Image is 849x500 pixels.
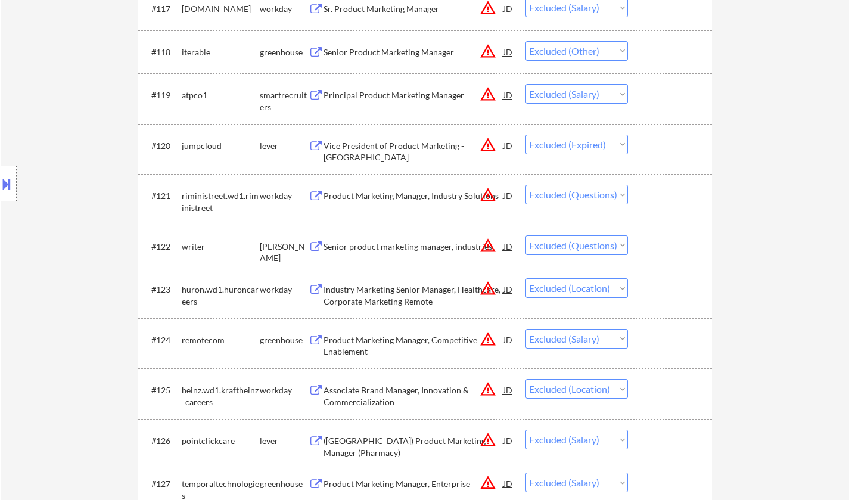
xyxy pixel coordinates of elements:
[502,329,514,350] div: JD
[480,237,496,254] button: warning_amber
[502,235,514,257] div: JD
[260,384,309,396] div: workday
[182,140,260,152] div: jumpcloud
[260,334,309,346] div: greenhouse
[260,478,309,490] div: greenhouse
[480,136,496,153] button: warning_amber
[324,478,503,490] div: Product Marketing Manager, Enterprise
[502,84,514,105] div: JD
[480,187,496,203] button: warning_amber
[324,3,503,15] div: Sr. Product Marketing Manager
[182,241,260,253] div: writer
[151,478,172,490] div: #127
[324,140,503,163] div: Vice President of Product Marketing - [GEOGRAPHIC_DATA]
[151,384,172,396] div: #125
[151,46,172,58] div: #118
[502,473,514,494] div: JD
[182,284,260,307] div: huron.wd1.huroncareers
[182,3,260,15] div: [DOMAIN_NAME]
[260,46,309,58] div: greenhouse
[324,435,503,458] div: ([GEOGRAPHIC_DATA]) Product Marketing Manager (Pharmacy)
[260,190,309,202] div: workday
[480,43,496,60] button: warning_amber
[260,3,309,15] div: workday
[182,190,260,213] div: riministreet.wd1.riministreet
[324,241,503,253] div: Senior product marketing manager, industries
[182,435,260,447] div: pointclickcare
[151,3,172,15] div: #117
[260,140,309,152] div: lever
[502,430,514,451] div: JD
[324,89,503,101] div: Principal Product Marketing Manager
[324,46,503,58] div: Senior Product Marketing Manager
[480,474,496,491] button: warning_amber
[502,185,514,206] div: JD
[480,280,496,297] button: warning_amber
[324,384,503,408] div: Associate Brand Manager, Innovation & Commercialization
[260,89,309,113] div: smartrecruiters
[182,89,260,101] div: atpco1
[151,435,172,447] div: #126
[260,435,309,447] div: lever
[480,86,496,103] button: warning_amber
[324,190,503,202] div: Product Marketing Manager, Industry Solutions
[260,284,309,296] div: workday
[324,334,503,358] div: Product Marketing Manager, Competitive Enablement
[324,284,503,307] div: Industry Marketing Senior Manager, Healthcare, Corporate Marketing Remote
[480,331,496,347] button: warning_amber
[260,241,309,264] div: [PERSON_NAME]
[182,384,260,408] div: heinz.wd1.kraftheinz_careers
[480,381,496,397] button: warning_amber
[502,41,514,63] div: JD
[480,431,496,448] button: warning_amber
[182,46,260,58] div: iterable
[151,334,172,346] div: #124
[182,334,260,346] div: remotecom
[502,135,514,156] div: JD
[502,278,514,300] div: JD
[502,379,514,400] div: JD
